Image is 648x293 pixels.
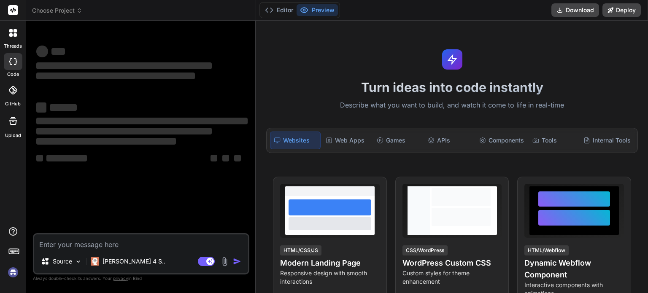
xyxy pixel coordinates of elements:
div: APIs [424,132,474,149]
button: Editor [262,4,297,16]
p: Always double-check its answers. Your in Bind [33,274,249,282]
h4: Dynamic Webflow Component [524,257,624,281]
button: Deploy [602,3,641,17]
span: ‌ [211,155,217,161]
h4: WordPress Custom CSS [402,257,502,269]
h1: Turn ideas into code instantly [261,80,643,95]
button: Download [551,3,599,17]
div: Games [373,132,423,149]
div: CSS/WordPress [402,245,448,255]
div: Internal Tools [580,132,634,149]
label: Upload [5,132,21,139]
span: Choose Project [32,6,82,15]
span: privacy [113,276,128,281]
img: Claude 4 Sonnet [91,257,99,266]
span: ‌ [234,155,241,161]
label: threads [4,43,22,50]
span: ‌ [46,155,87,161]
div: Tools [529,132,578,149]
p: Source [53,257,72,266]
div: Web Apps [322,132,372,149]
span: ‌ [36,138,176,145]
p: Describe what you want to build, and watch it come to life in real-time [261,100,643,111]
div: HTML/Webflow [524,245,569,255]
span: ‌ [50,104,77,111]
span: ‌ [36,46,48,57]
span: ‌ [36,128,212,134]
p: Custom styles for theme enhancement [402,269,502,286]
span: ‌ [222,155,229,161]
span: ‌ [36,155,43,161]
img: icon [233,257,241,266]
button: Preview [297,4,338,16]
span: ‌ [36,73,195,79]
span: ‌ [36,118,248,124]
img: Pick Models [75,258,82,265]
span: ‌ [36,62,212,69]
label: code [7,71,19,78]
img: attachment [220,257,229,266]
div: HTML/CSS/JS [280,245,321,255]
h4: Modern Landing Page [280,257,380,269]
span: ‌ [51,48,65,55]
span: ‌ [36,102,46,113]
label: GitHub [5,100,21,108]
div: Components [476,132,527,149]
p: Responsive design with smooth interactions [280,269,380,286]
img: signin [6,265,20,280]
div: Websites [270,132,320,149]
p: [PERSON_NAME] 4 S.. [103,257,165,266]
